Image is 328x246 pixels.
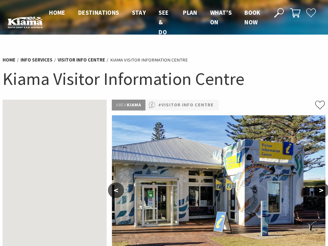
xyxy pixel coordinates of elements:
h1: Kiama Visitor Information Centre [3,67,325,90]
a: Visitor Info Centre [58,57,105,63]
a: Home [3,57,15,63]
span: Destinations [78,9,119,16]
nav: Main Menu [43,8,267,37]
button: < [108,183,124,198]
li: Kiama Visitor Information Centre [110,56,188,64]
span: Area [116,102,127,108]
p: Kiama [112,100,145,111]
img: Kiama Logo [8,16,43,29]
a: #Visitor Info Centre [158,101,214,109]
span: Book now [244,9,260,26]
span: Home [49,9,65,16]
span: What’s On [210,9,232,26]
span: Plan [183,9,197,16]
a: Info Services [20,57,53,63]
span: See & Do [159,9,168,36]
span: Stay [132,9,146,16]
